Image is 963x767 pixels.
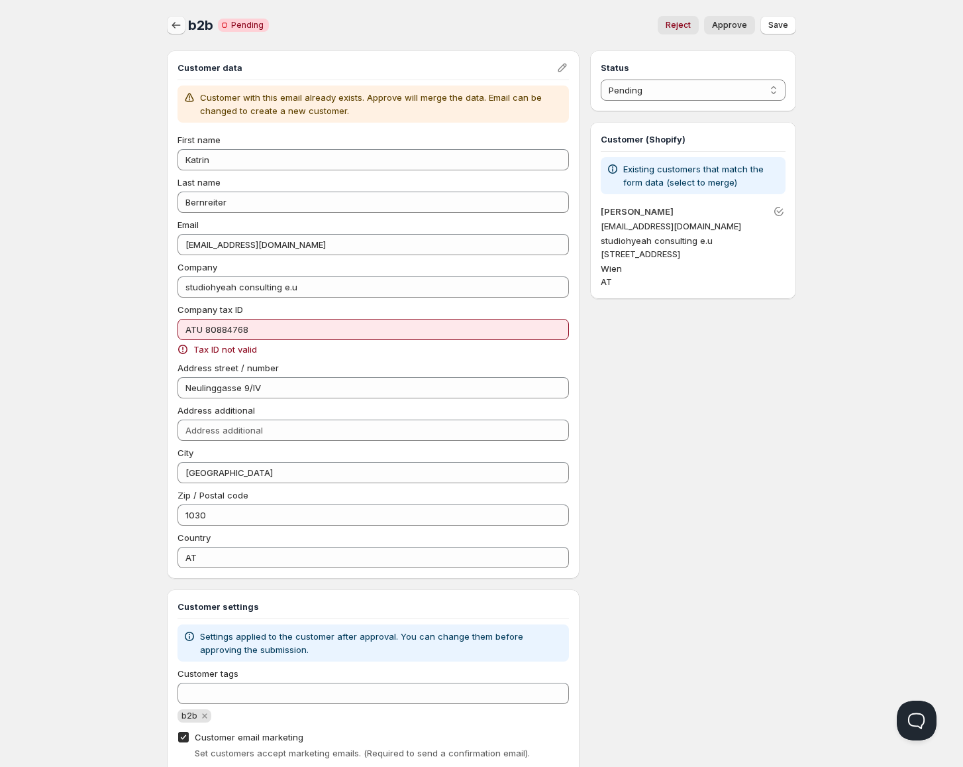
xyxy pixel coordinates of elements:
input: Company [177,276,569,298]
span: City [177,447,193,458]
input: Email [177,234,569,255]
button: Reject [658,16,699,34]
input: Address street / number [177,377,569,398]
span: Email [177,219,199,230]
h3: Customer settings [177,600,569,613]
input: City [177,462,569,483]
button: Approve [704,16,755,34]
input: Address additional [177,420,569,441]
p: Settings applied to the customer after approval. You can change them before approving the submiss... [200,630,564,656]
input: Zip / Postal code [177,504,569,526]
span: Save [768,20,788,30]
button: Edit [553,58,572,77]
span: b2b [181,711,197,721]
span: Last name [177,177,221,188]
span: Zip / Postal code [177,490,248,501]
button: Save [760,16,796,34]
span: Country [177,532,211,543]
p: Customer with this email already exists. Approve will merge the data. Email can be changed to cre... [200,91,564,117]
input: Last name [177,192,569,213]
p: [EMAIL_ADDRESS][DOMAIN_NAME] [601,219,786,233]
span: Tax ID not valid [193,343,257,356]
button: Remove b2b [199,710,211,722]
h3: Status [601,61,786,74]
span: Wien AT [601,263,622,287]
span: Customer tags [177,668,238,679]
span: Customer email marketing [195,732,303,742]
span: b2b [188,17,213,33]
span: First name [177,135,221,145]
input: Company tax ID [177,319,569,340]
button: Unlink [770,202,788,221]
span: Reject [666,20,691,30]
span: Company [177,262,217,272]
p: Existing customers that match the form data (select to merge) [623,162,780,189]
a: [PERSON_NAME] [601,206,674,217]
span: Pending [231,20,264,30]
span: studiohyeah consulting e.u [STREET_ADDRESS] [601,235,713,259]
h3: Customer (Shopify) [601,133,786,146]
span: Approve [712,20,747,30]
iframe: Help Scout Beacon - Open [897,701,937,740]
input: First name [177,149,569,170]
input: Country [177,547,569,568]
span: Address street / number [177,363,279,373]
span: Address additional [177,405,255,416]
h3: Customer data [177,61,556,74]
span: Set customers accept marketing emails. (Required to send a confirmation email). [195,748,530,758]
span: Company tax ID [177,304,243,315]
